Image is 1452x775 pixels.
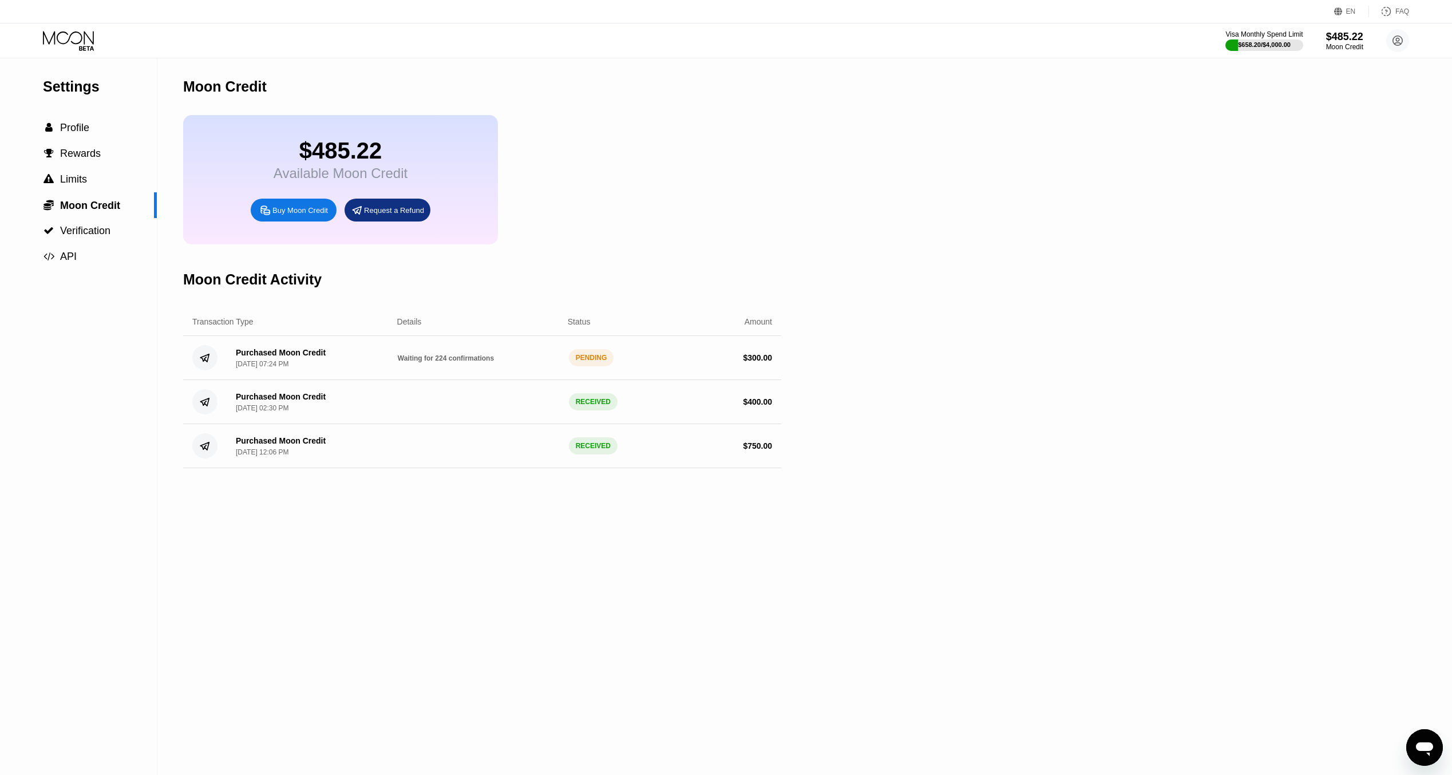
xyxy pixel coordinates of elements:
div: RECEIVED [569,393,618,410]
div: $485.22Moon Credit [1326,31,1363,51]
div: $ 400.00 [743,397,772,406]
div: $658.20 / $4,000.00 [1238,41,1291,48]
div: [DATE] 02:30 PM [236,404,288,412]
div: [DATE] 07:24 PM [236,360,288,368]
span: Moon Credit [60,200,120,211]
span:  [43,174,54,184]
div: Moon Credit [183,78,267,95]
div:  [43,148,54,159]
div: $ 300.00 [743,353,772,362]
div: Moon Credit [1326,43,1363,51]
span: Waiting for 224 confirmations [398,354,494,362]
div: $485.22 [1326,31,1363,43]
div: Details [397,317,422,326]
div: EN [1346,7,1356,15]
div: Purchased Moon Credit [236,392,326,401]
span:  [43,226,54,236]
span: Profile [60,122,89,133]
div:  [43,174,54,184]
div: Transaction Type [192,317,254,326]
span:  [45,122,53,133]
div:  [43,199,54,211]
div: FAQ [1395,7,1409,15]
span: Limits [60,173,87,185]
div: PENDING [569,349,614,366]
div: Status [568,317,591,326]
div: Request a Refund [345,199,430,222]
span:  [44,148,54,159]
div: Buy Moon Credit [251,199,337,222]
div: RECEIVED [569,437,618,454]
div: Amount [745,317,772,326]
div: Visa Monthly Spend Limit [1225,30,1303,38]
div: Buy Moon Credit [272,205,328,215]
div: Purchased Moon Credit [236,348,326,357]
div: Settings [43,78,157,95]
div: $ 750.00 [743,441,772,450]
span:  [43,251,54,262]
div: FAQ [1369,6,1409,17]
span: API [60,251,77,262]
div:  [43,251,54,262]
div:  [43,122,54,133]
div: Visa Monthly Spend Limit$658.20/$4,000.00 [1225,30,1303,51]
div: EN [1334,6,1369,17]
div: $485.22 [274,138,407,164]
div: [DATE] 12:06 PM [236,448,288,456]
span: Rewards [60,148,101,159]
span:  [43,199,54,211]
div: Available Moon Credit [274,165,407,181]
div: Moon Credit Activity [183,271,322,288]
span: Verification [60,225,110,236]
iframe: Button to launch messaging window [1406,729,1443,766]
div: Purchased Moon Credit [236,436,326,445]
div: Request a Refund [364,205,424,215]
div:  [43,226,54,236]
